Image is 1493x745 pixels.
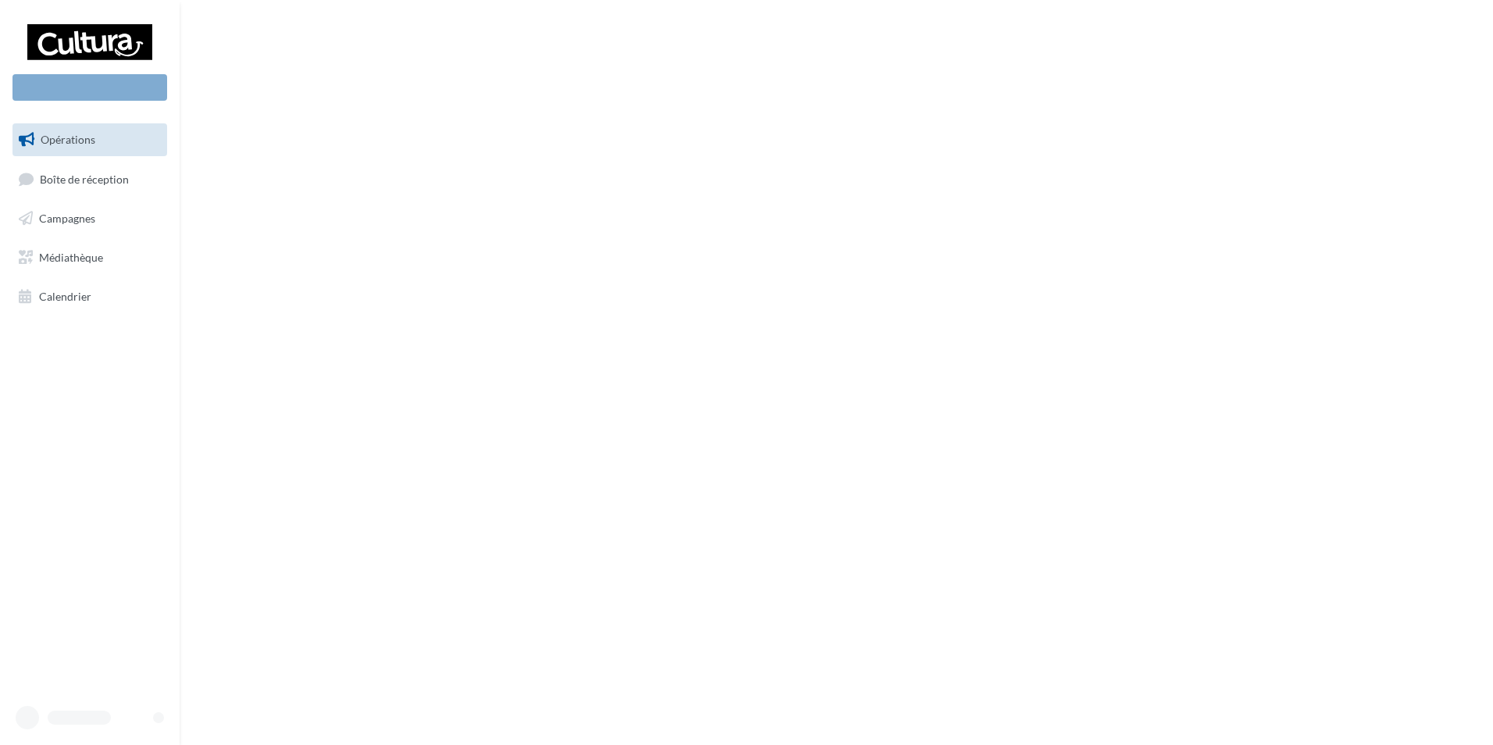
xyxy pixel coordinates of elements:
a: Campagnes [9,202,170,235]
span: Médiathèque [39,251,103,264]
span: Boîte de réception [40,172,129,185]
span: Opérations [41,133,95,146]
a: Médiathèque [9,241,170,274]
a: Opérations [9,123,170,156]
span: Calendrier [39,289,91,302]
span: Campagnes [39,212,95,225]
div: Nouvelle campagne [12,74,167,101]
a: Calendrier [9,280,170,313]
a: Boîte de réception [9,162,170,196]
